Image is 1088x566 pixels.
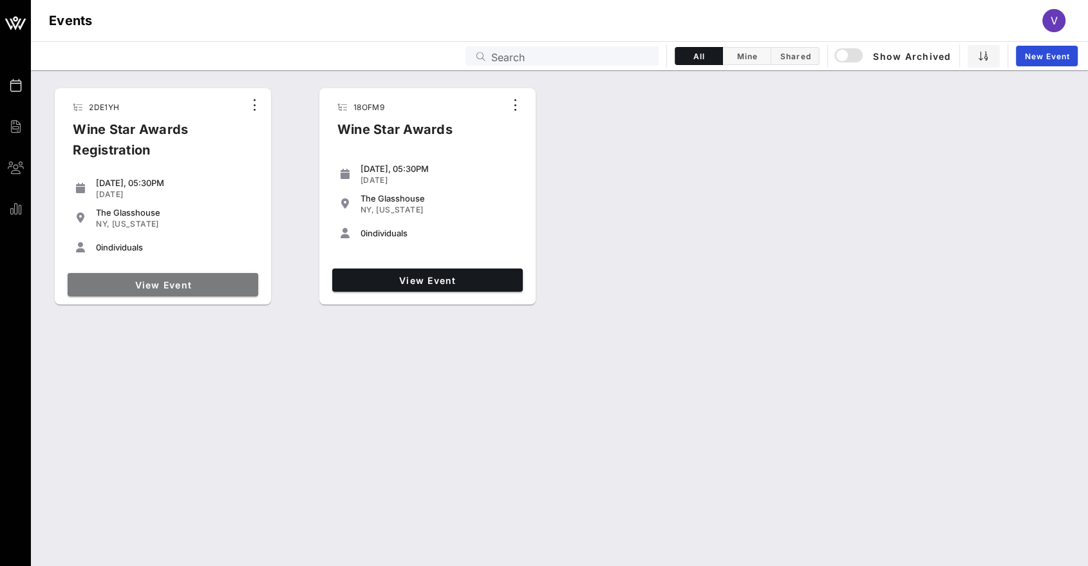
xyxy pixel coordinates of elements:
[361,228,518,238] div: individuals
[361,228,366,238] span: 0
[353,102,384,112] span: 18OFM9
[361,193,518,203] div: The Glasshouse
[337,275,518,286] span: View Event
[1016,46,1078,66] a: New Event
[836,44,952,68] button: Show Archived
[731,52,763,61] span: Mine
[683,52,715,61] span: All
[1024,52,1070,61] span: New Event
[771,47,820,65] button: Shared
[1042,9,1065,32] div: V
[89,102,119,112] span: 2DE1YH
[62,119,243,171] div: Wine Star Awards Registration
[723,47,771,65] button: Mine
[96,242,101,252] span: 0
[96,189,253,200] div: [DATE]
[1051,14,1058,27] span: V
[96,219,109,229] span: NY,
[361,164,518,174] div: [DATE], 05:30PM
[49,10,93,31] h1: Events
[327,119,463,150] div: Wine Star Awards
[332,269,523,292] a: View Event
[361,175,518,185] div: [DATE]
[73,279,253,290] span: View Event
[96,178,253,188] div: [DATE], 05:30PM
[779,52,811,61] span: Shared
[675,47,723,65] button: All
[68,273,258,296] a: View Event
[96,207,253,218] div: The Glasshouse
[96,242,253,252] div: individuals
[376,205,423,214] span: [US_STATE]
[112,219,159,229] span: [US_STATE]
[836,48,951,64] span: Show Archived
[361,205,374,214] span: NY,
